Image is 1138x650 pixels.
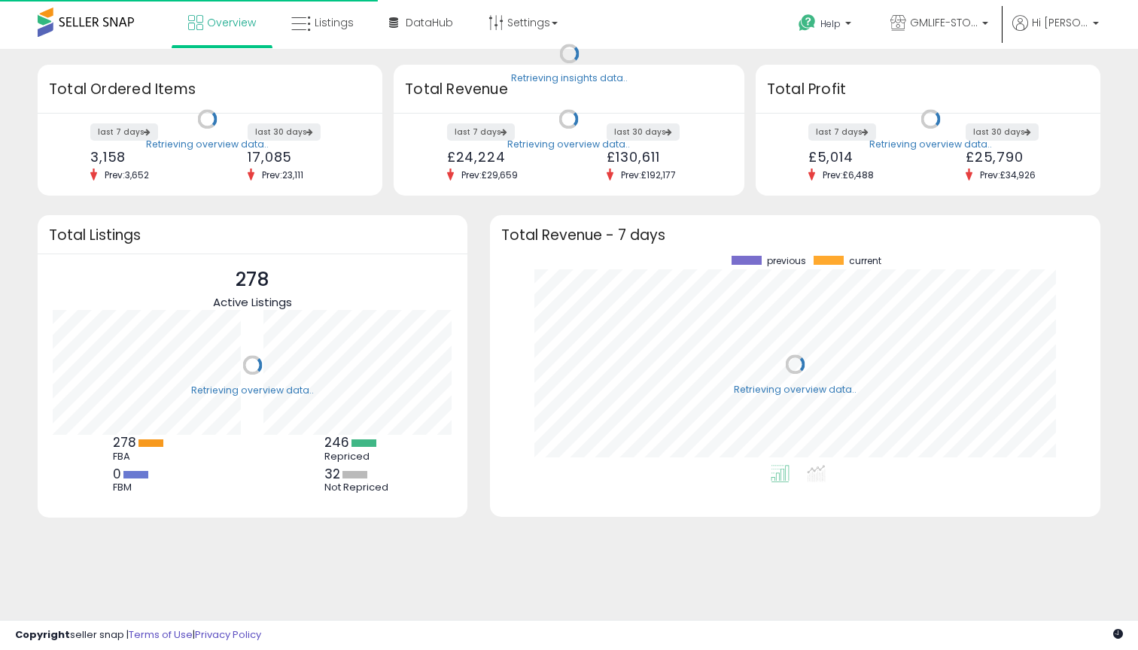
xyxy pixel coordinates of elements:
[15,627,70,642] strong: Copyright
[195,627,261,642] a: Privacy Policy
[734,383,857,396] div: Retrieving overview data..
[507,138,630,151] div: Retrieving overview data..
[15,628,261,642] div: seller snap | |
[406,15,453,30] span: DataHub
[1032,15,1088,30] span: Hi [PERSON_NAME]
[798,14,817,32] i: Get Help
[869,138,992,151] div: Retrieving overview data..
[820,17,841,30] span: Help
[146,138,269,151] div: Retrieving overview data..
[910,15,978,30] span: GMLIFE-STORE UK
[129,627,193,642] a: Terms of Use
[315,15,354,30] span: Listings
[787,2,866,49] a: Help
[1012,15,1099,49] a: Hi [PERSON_NAME]
[207,15,256,30] span: Overview
[191,384,314,397] div: Retrieving overview data..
